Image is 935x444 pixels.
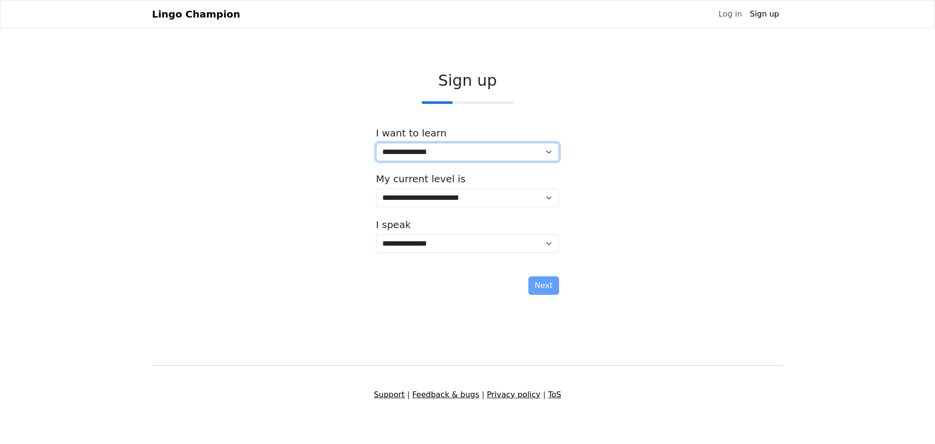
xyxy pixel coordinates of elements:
[548,390,561,399] a: ToS
[714,4,746,24] a: Log in
[376,219,411,231] label: I speak
[487,390,541,399] a: Privacy policy
[376,173,466,185] label: My current level is
[746,4,783,24] a: Sign up
[152,4,240,24] a: Lingo Champion
[376,71,559,90] h2: Sign up
[412,390,479,399] a: Feedback & bugs
[146,389,789,401] div: | | |
[376,127,447,139] label: I want to learn
[374,390,405,399] a: Support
